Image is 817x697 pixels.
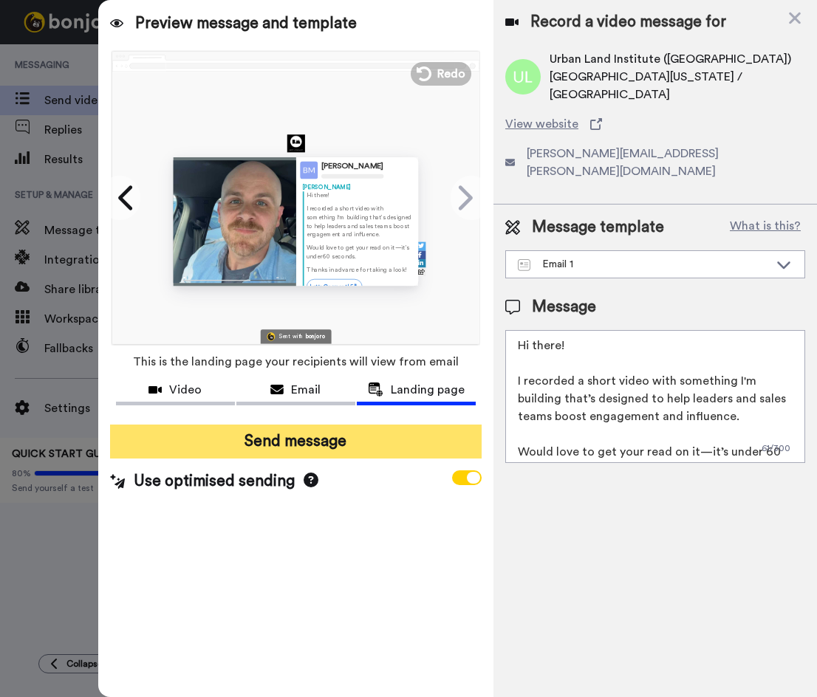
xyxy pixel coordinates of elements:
span: Landing page [391,381,465,399]
p: Thanks in advance for taking a look! [306,265,411,273]
div: message notification from Grant, 1w ago. Hi Brett, Bonjoro is better with a friend! Looks like yo... [22,31,273,80]
p: Hi [PERSON_NAME], [PERSON_NAME] is better with a friend! Looks like you've been loving [PERSON_NA... [64,42,255,57]
div: bonjoro [306,334,325,339]
img: Profile Image [300,161,318,179]
span: Urban Land Institute ([GEOGRAPHIC_DATA]) [GEOGRAPHIC_DATA][US_STATE] / [GEOGRAPHIC_DATA] [550,50,805,103]
span: Use optimised sending [134,470,295,492]
span: Video [169,381,202,399]
img: Bonjoro Logo [267,332,275,340]
p: Hi there! [306,191,411,199]
p: I recorded a short video with something I'm building that’s designed to help leaders and sales te... [306,205,411,238]
button: What is this? [725,216,805,238]
p: Message from Grant, sent 1w ago [64,57,255,70]
div: [PERSON_NAME] [321,162,383,171]
span: View website [505,115,578,133]
a: View website [505,115,805,133]
span: [PERSON_NAME][EMAIL_ADDRESS][PERSON_NAME][DOMAIN_NAME] [527,145,805,180]
span: Email [291,381,321,399]
img: Profile image for Grant [33,44,57,68]
div: Email 1 [518,257,769,272]
div: [PERSON_NAME] [302,182,411,190]
span: This is the landing page your recipients will view from email [133,346,459,378]
img: 9aaa35dd-e811-408d-a91b-da8cfa8d70bc [287,134,304,152]
span: Message template [532,216,664,238]
div: Sent with [279,334,303,339]
p: Would love to get your read on it—it’s under 60 seconds. [306,244,411,261]
span: Message [532,296,596,318]
button: Send message [110,425,482,459]
a: Let's Connect! [306,279,362,295]
textarea: Hi there! I recorded a short video with something I'm building that’s designed to help leaders an... [505,330,805,463]
img: player-controls-full.svg [174,271,296,285]
img: Message-temps.svg [518,259,530,271]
